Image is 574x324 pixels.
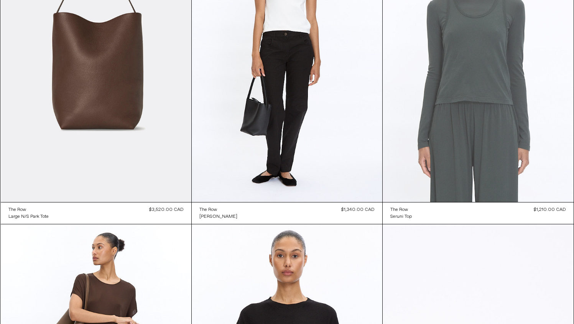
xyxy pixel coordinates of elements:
div: Seruni Top [390,214,412,220]
div: The Row [199,207,217,213]
div: The Row [390,207,408,213]
a: Large N/S Park Tote [8,213,49,220]
a: [PERSON_NAME] [199,213,237,220]
a: The Row [390,206,412,213]
div: $3,520.00 CAD [149,206,184,213]
a: The Row [8,206,49,213]
div: [PERSON_NAME] [199,214,237,220]
div: Large N/S Park Tote [8,214,49,220]
div: $1,340.00 CAD [341,206,375,213]
div: The Row [8,207,26,213]
div: $1,210.00 CAD [534,206,566,213]
a: The Row [199,206,237,213]
a: Seruni Top [390,213,412,220]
